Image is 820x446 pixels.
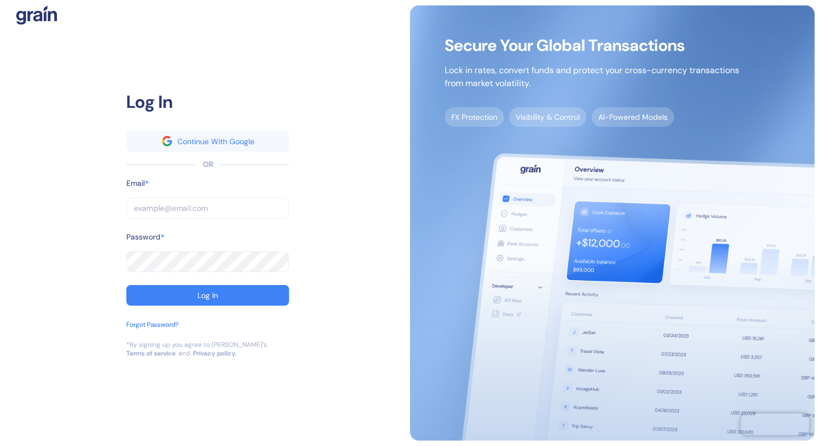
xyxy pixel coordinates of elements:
div: Log In [197,292,218,299]
p: Lock in rates, convert funds and protect your cross-currency transactions from market volatility. [445,64,739,90]
img: logo [16,5,57,25]
span: FX Protection [445,107,504,127]
button: Log In [126,285,289,306]
span: AI-Powered Models [592,107,674,127]
input: example@email.com [126,198,289,218]
div: OR [203,159,213,170]
button: googleContinue With Google [126,131,289,152]
img: google [162,136,172,146]
div: *By signing up you agree to [PERSON_NAME]’s [126,340,267,349]
iframe: Chatra live chat [741,413,809,435]
img: signup-main-image [410,5,815,441]
div: and [178,349,190,358]
div: Continue With Google [177,138,254,145]
span: Visibility & Control [509,107,586,127]
div: Forgot Password? [126,320,178,329]
span: Secure Your Global Transactions [445,40,739,51]
label: Email [126,178,145,189]
button: Forgot Password? [126,320,178,340]
a: Privacy policy. [193,349,236,358]
a: Terms of service [126,349,176,358]
div: Log In [126,89,289,115]
label: Password [126,231,161,243]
